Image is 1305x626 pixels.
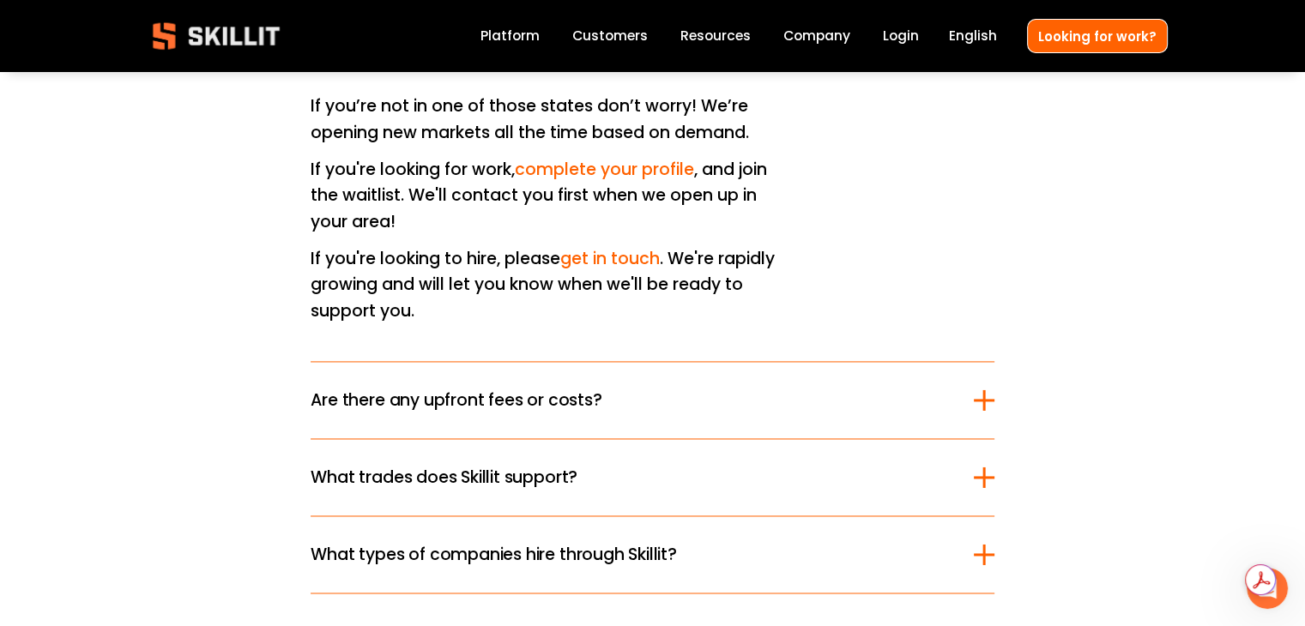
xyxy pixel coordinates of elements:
a: get in touch [560,247,660,270]
a: complete your profile [515,158,694,181]
div: language picker [949,25,997,48]
button: What trades does Skillit support? [311,439,994,515]
span: What types of companies hire through Skillit? [311,542,973,567]
a: folder dropdown [680,25,751,48]
a: Platform [480,25,540,48]
button: What types of companies hire through Skillit? [311,516,994,593]
span: What trades does Skillit support? [311,465,973,490]
span: Are there any upfront fees or costs? [311,388,973,412]
button: Are there any upfront fees or costs? [311,362,994,438]
a: Customers [572,25,648,48]
span: English [949,26,997,45]
a: Login [883,25,919,48]
a: Looking for work? [1027,19,1168,52]
a: Company [783,25,850,48]
img: Skillit [138,10,294,62]
span: Resources [680,26,751,45]
p: If you're looking to hire, please . We're rapidly growing and will let you know when we'll be rea... [311,246,788,325]
p: If you're looking for work, , and join the waitlist. We'll contact you first when we open up in y... [311,157,788,236]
